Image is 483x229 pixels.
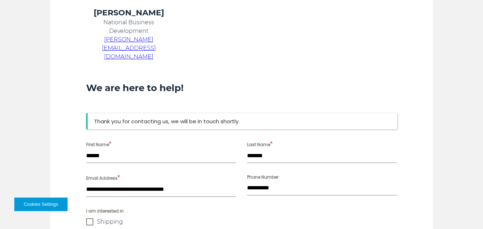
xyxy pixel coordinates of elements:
[86,82,397,94] h3: We are here to help!
[86,8,172,18] h4: [PERSON_NAME]
[14,198,68,211] button: Cookies Settings
[102,36,156,60] a: [PERSON_NAME][EMAIL_ADDRESS][DOMAIN_NAME]
[86,208,397,215] span: I am interested in
[86,18,172,35] p: National Business Development
[86,113,397,129] div: Thank you for contacting us, we will be in touch shortly.
[86,218,397,225] label: Shipping
[97,218,123,225] span: Shipping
